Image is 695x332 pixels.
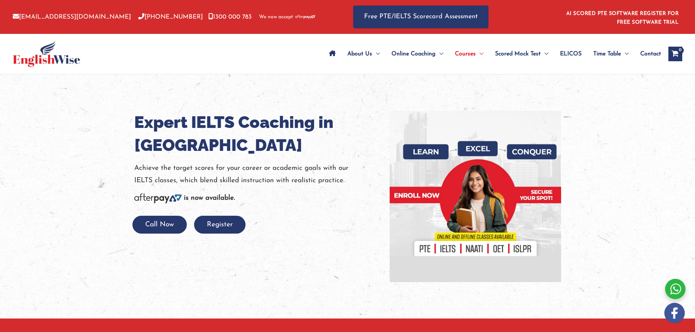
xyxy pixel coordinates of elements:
span: Menu Toggle [436,41,443,67]
a: [PHONE_NUMBER] [138,14,203,20]
img: Afterpay-Logo [134,194,182,203]
a: View Shopping Cart, empty [668,47,682,61]
a: Time TableMenu Toggle [587,41,634,67]
p: Achieve the target scores for your career or academic goals with our IELTS classes, which blend s... [134,162,379,187]
button: Register [194,216,246,234]
img: Afterpay-Logo [295,15,315,19]
h1: Expert IELTS Coaching in [GEOGRAPHIC_DATA] [134,111,379,157]
a: AI SCORED PTE SOFTWARE REGISTER FOR FREE SOFTWARE TRIAL [566,11,679,25]
a: Call Now [132,221,187,228]
a: Online CoachingMenu Toggle [386,41,449,67]
a: ELICOS [554,41,587,67]
nav: Site Navigation: Main Menu [323,41,661,67]
a: CoursesMenu Toggle [449,41,489,67]
img: banner-new-img [390,111,561,282]
span: We now accept [259,13,293,21]
span: Contact [640,41,661,67]
a: [EMAIL_ADDRESS][DOMAIN_NAME] [13,14,131,20]
span: Menu Toggle [621,41,629,67]
span: Courses [455,41,476,67]
span: Online Coaching [391,41,436,67]
img: white-facebook.png [664,303,685,323]
span: Menu Toggle [476,41,483,67]
aside: Header Widget 1 [562,5,682,29]
img: cropped-ew-logo [13,41,80,67]
span: Menu Toggle [372,41,380,67]
a: Contact [634,41,661,67]
span: Scored Mock Test [495,41,541,67]
a: 1300 000 783 [208,14,252,20]
span: ELICOS [560,41,582,67]
span: Time Table [593,41,621,67]
b: is now available. [184,195,235,202]
a: Scored Mock TestMenu Toggle [489,41,554,67]
a: Register [194,221,246,228]
button: Call Now [132,216,187,234]
a: Free PTE/IELTS Scorecard Assessment [353,5,489,28]
span: Menu Toggle [541,41,548,67]
a: About UsMenu Toggle [341,41,386,67]
span: About Us [347,41,372,67]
